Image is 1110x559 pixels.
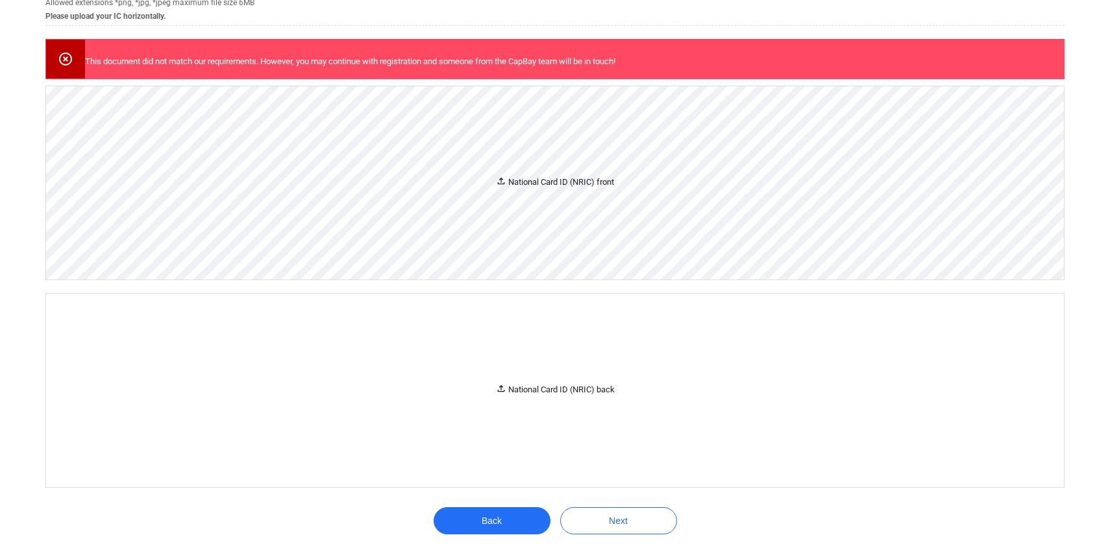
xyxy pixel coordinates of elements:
[496,176,614,189] div: National Card ID (NRIC) front
[85,55,615,69] p: This document did not match our requirements. However, you may continue with registration and som...
[496,383,615,397] div: National Card ID (NRIC) back
[45,10,254,22] h5: Please upload your IC horizontally.
[434,507,550,534] button: Back
[560,507,677,534] button: Next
